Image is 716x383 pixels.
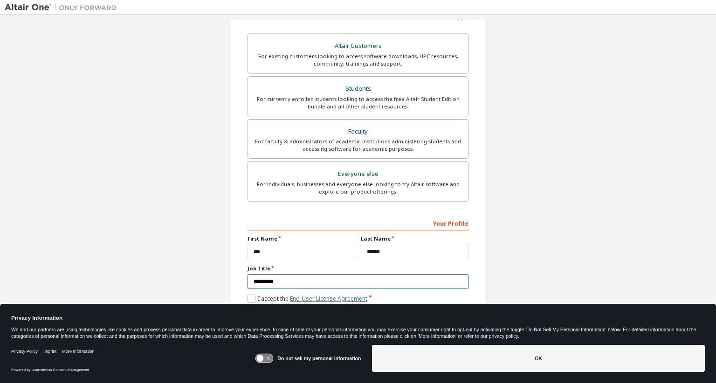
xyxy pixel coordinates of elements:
[254,125,462,138] div: Faculty
[248,295,367,302] label: I accept the
[5,3,121,12] img: Altair One
[254,168,462,181] div: Everyone else
[254,40,462,53] div: Altair Customers
[254,53,462,67] div: For existing customers looking to access software downloads, HPC resources, community, trainings ...
[248,235,355,242] label: First Name
[248,265,468,272] label: Job Title
[290,295,367,302] a: End-User License Agreement
[254,138,462,153] div: For faculty & administrators of academic institutions administering students and accessing softwa...
[254,181,462,195] div: For individuals, businesses and everyone else looking to try Altair software and explore our prod...
[361,235,468,242] label: Last Name
[254,95,462,110] div: For currently enrolled students looking to access the free Altair Student Edition bundle and all ...
[248,215,468,230] div: Your Profile
[254,82,462,95] div: Students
